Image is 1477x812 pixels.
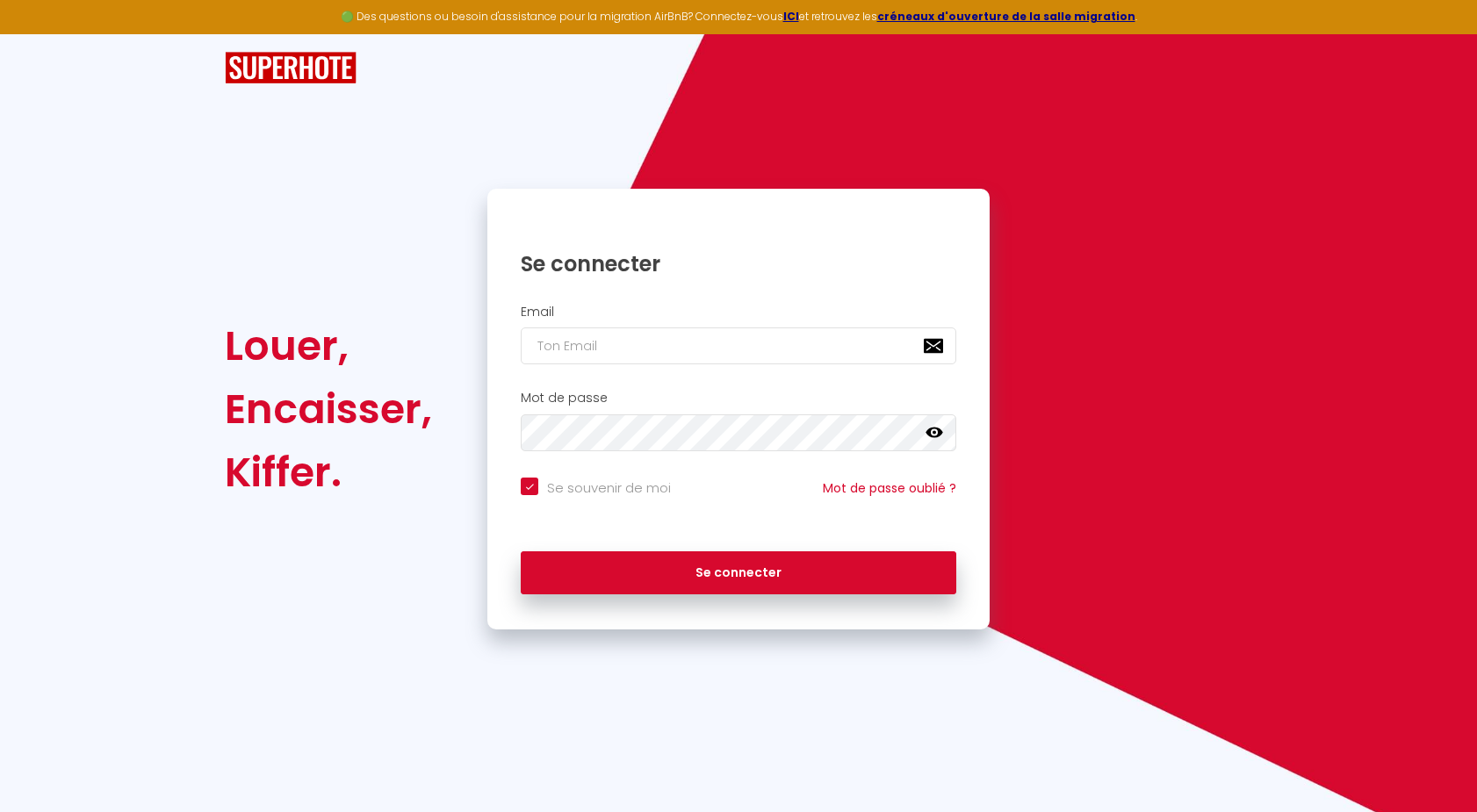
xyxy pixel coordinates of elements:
[877,9,1135,24] a: créneaux d'ouverture de la salle migration
[521,305,956,320] h2: Email
[225,52,357,84] img: SuperHote logo
[521,250,956,277] h1: Se connecter
[225,441,432,504] div: Kiffer.
[521,327,956,364] input: Ton Email
[783,9,799,24] a: ICI
[823,479,956,497] a: Mot de passe oublié ?
[521,551,956,595] button: Se connecter
[225,377,432,441] div: Encaisser,
[225,314,432,377] div: Louer,
[521,391,956,406] h2: Mot de passe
